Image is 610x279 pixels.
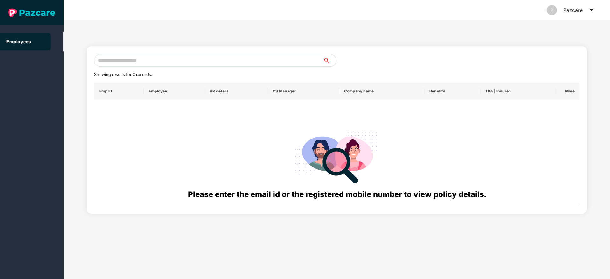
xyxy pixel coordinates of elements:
[188,190,486,199] span: Please enter the email id or the registered mobile number to view policy details.
[94,72,152,77] span: Showing results for 0 records.
[480,83,555,100] th: TPA | Insurer
[267,83,339,100] th: CS Manager
[323,54,336,67] button: search
[204,83,267,100] th: HR details
[551,5,553,15] span: P
[94,83,144,100] th: Emp ID
[144,83,204,100] th: Employee
[6,39,31,44] a: Employees
[424,83,480,100] th: Benefits
[339,83,424,100] th: Company name
[291,124,383,188] img: svg+xml;base64,PHN2ZyB4bWxucz0iaHR0cDovL3d3dy53My5vcmcvMjAwMC9zdmciIHdpZHRoPSIyODgiIGhlaWdodD0iMj...
[589,8,594,13] span: caret-down
[323,58,336,63] span: search
[555,83,579,100] th: More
